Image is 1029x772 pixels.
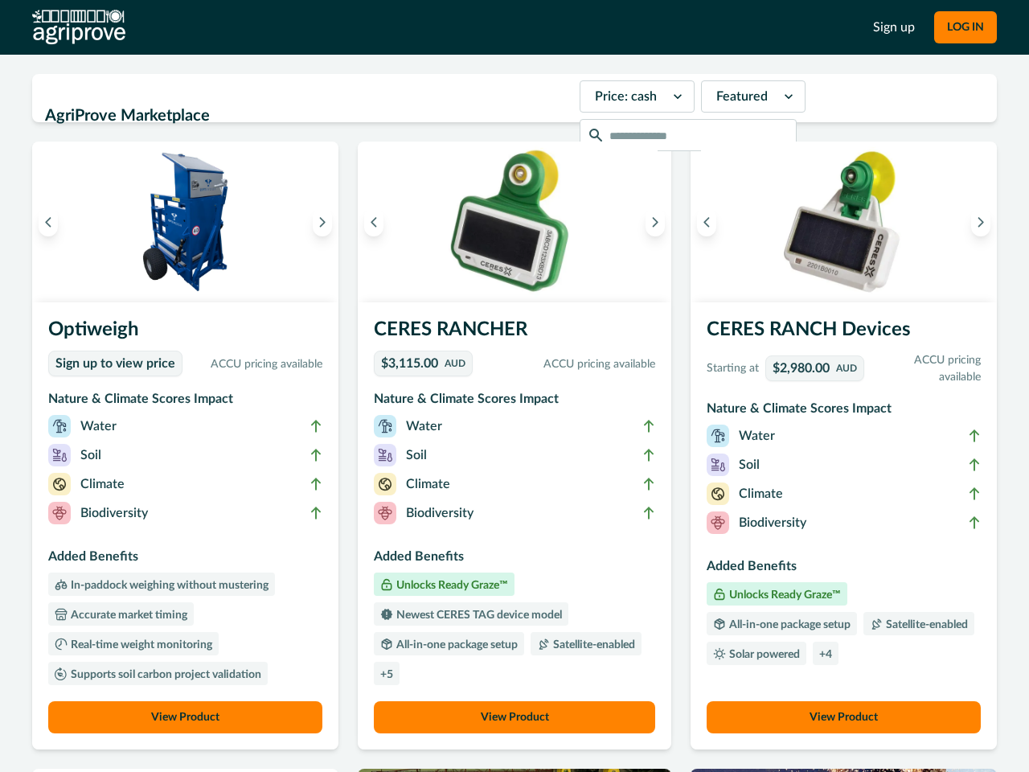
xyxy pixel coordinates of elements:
p: Accurate market timing [68,610,187,621]
h3: Optiweigh [48,315,322,351]
button: Previous image [697,207,716,236]
img: A single CERES RANCHER device [358,142,671,302]
h3: Nature & Climate Scores Impact [48,389,322,415]
p: Unlocks Ready Graze™ [393,580,508,591]
p: In-paddock weighing without mustering [68,580,269,591]
h3: Nature & Climate Scores Impact [707,399,981,425]
p: Soil [406,446,427,465]
p: + 5 [380,669,393,680]
p: Water [406,417,442,436]
p: + 4 [819,649,832,660]
h3: CERES RANCH Devices [707,315,981,351]
h3: Added Benefits [707,556,981,582]
p: Satellite-enabled [883,619,968,630]
p: Climate [739,484,783,503]
p: Unlocks Ready Graze™ [726,589,841,601]
button: View Product [374,701,655,733]
p: Climate [80,474,125,494]
p: Supports soil carbon project validation [68,669,261,680]
button: Previous image [364,207,383,236]
button: Previous image [39,207,58,236]
button: Next image [646,207,665,236]
p: Biodiversity [80,503,148,523]
p: Soil [80,446,101,465]
p: All-in-one package setup [726,619,851,630]
button: Next image [313,207,332,236]
h3: Nature & Climate Scores Impact [374,389,655,415]
p: Water [80,417,117,436]
p: ACCU pricing available [479,356,655,373]
h3: Added Benefits [48,547,322,573]
p: AUD [836,363,857,373]
img: AgriProve logo [32,10,125,45]
p: AUD [445,359,465,368]
p: Starting at [707,360,759,377]
p: Biodiversity [739,513,806,532]
h3: Added Benefits [374,547,655,573]
p: ACCU pricing available [871,352,981,386]
p: Newest CERES TAG device model [393,610,562,621]
a: Sign up [873,18,915,37]
img: An Optiweigh unit [32,142,338,302]
button: View Product [707,701,981,733]
p: Sign up to view price [55,356,175,372]
p: Real-time weight monitoring [68,639,212,651]
button: LOG IN [934,11,997,43]
button: View Product [48,701,322,733]
a: Sign up to view price [48,351,182,376]
h2: AgriProve Marketplace [45,101,570,131]
h3: CERES RANCHER [374,315,655,351]
p: All-in-one package setup [393,639,518,651]
p: $3,115.00 [381,357,438,370]
button: Next image [971,207,990,236]
img: A single CERES RANCH device [691,142,997,302]
p: Solar powered [726,649,800,660]
p: Water [739,426,775,446]
p: Soil [739,455,760,474]
p: Climate [406,474,450,494]
p: ACCU pricing available [189,356,322,373]
p: $2,980.00 [773,362,830,375]
p: Biodiversity [406,503,474,523]
p: Satellite-enabled [550,639,635,651]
